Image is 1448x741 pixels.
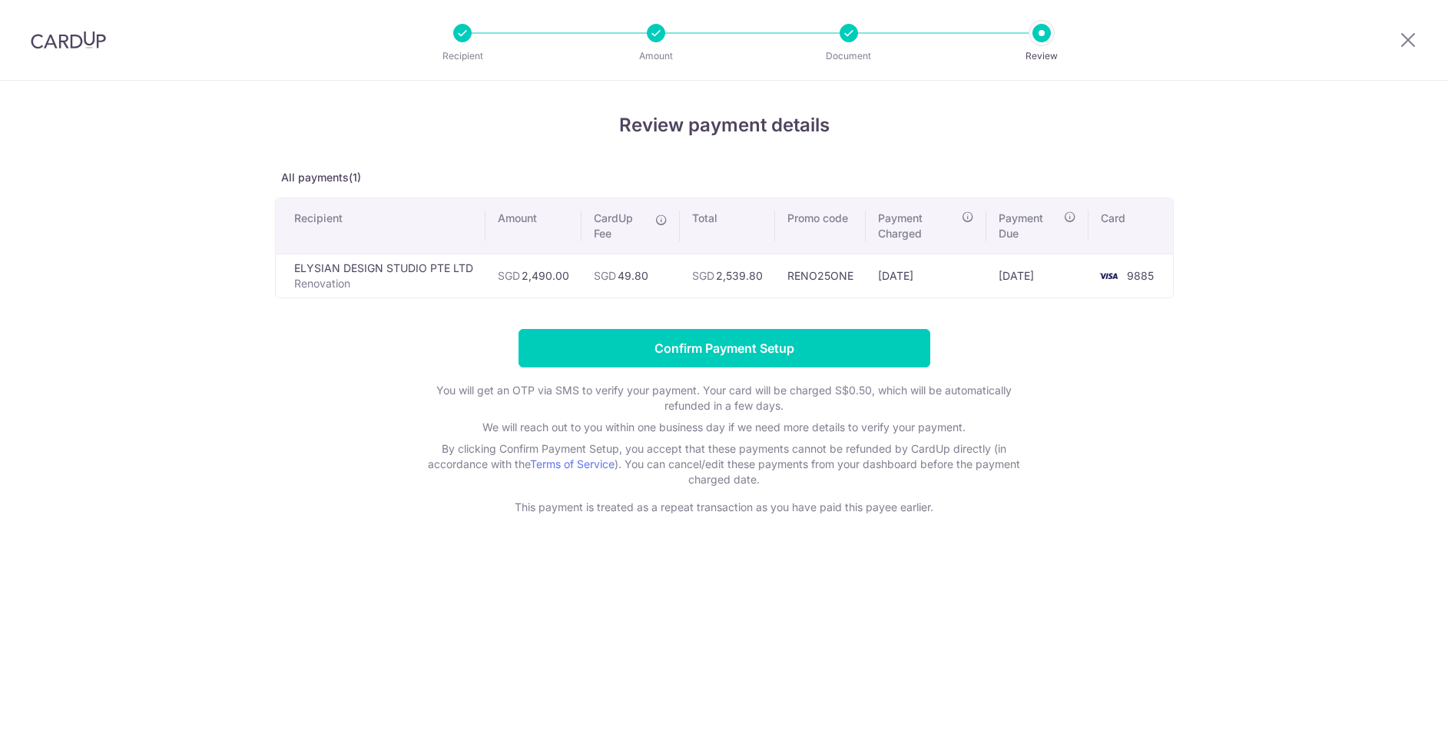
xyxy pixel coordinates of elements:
p: Recipient [406,48,519,64]
p: This payment is treated as a repeat transaction as you have paid this payee earlier. [417,500,1032,515]
p: Renovation [294,276,473,291]
td: 49.80 [582,254,681,297]
span: SGD [498,269,520,282]
p: Amount [599,48,713,64]
span: CardUp Fee [594,211,648,241]
span: Payment Charged [878,211,956,241]
span: SGD [692,269,714,282]
img: CardUp [31,31,106,49]
p: Review [985,48,1098,64]
span: 9885 [1127,269,1154,282]
td: ELYSIAN DESIGN STUDIO PTE LTD [276,254,485,297]
td: [DATE] [986,254,1089,297]
p: You will get an OTP via SMS to verify your payment. Your card will be charged S$0.50, which will ... [417,383,1032,414]
th: Total [680,198,775,254]
th: Amount [485,198,582,254]
td: [DATE] [866,254,986,297]
th: Card [1088,198,1172,254]
input: Confirm Payment Setup [519,329,930,367]
span: SGD [594,269,616,282]
span: Payment Due [999,211,1060,241]
td: 2,490.00 [485,254,582,297]
td: RENO25ONE [775,254,866,297]
p: All payments(1) [275,170,1174,185]
p: By clicking Confirm Payment Setup, you accept that these payments cannot be refunded by CardUp di... [417,441,1032,487]
p: We will reach out to you within one business day if we need more details to verify your payment. [417,420,1032,435]
h4: Review payment details [275,111,1174,139]
th: Promo code [775,198,866,254]
img: <span class="translation_missing" title="translation missing: en.account_steps.new_confirm_form.b... [1093,267,1124,285]
p: Document [792,48,906,64]
td: 2,539.80 [680,254,775,297]
th: Recipient [276,198,485,254]
a: Terms of Service [530,457,615,470]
